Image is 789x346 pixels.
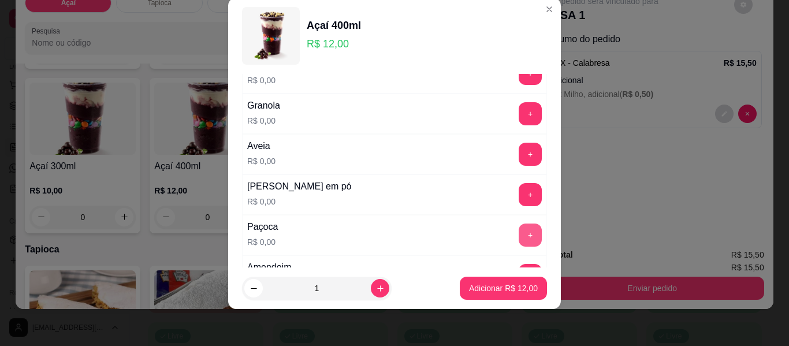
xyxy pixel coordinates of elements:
img: product-image [242,7,300,65]
button: add [519,264,542,287]
button: add [519,143,542,166]
p: R$ 0,00 [247,155,276,167]
button: decrease-product-quantity [244,279,263,297]
p: R$ 12,00 [307,36,361,52]
button: add [519,183,542,206]
div: Amendoim [247,261,291,274]
button: add [519,102,542,125]
p: R$ 0,00 [247,115,280,127]
button: Adicionar R$ 12,00 [460,277,547,300]
p: R$ 0,00 [247,236,278,248]
div: Granola [247,99,280,113]
button: increase-product-quantity [371,279,389,297]
div: Paçoca [247,220,278,234]
p: R$ 0,00 [247,75,286,86]
div: Açaí 400ml [307,17,361,34]
p: Adicionar R$ 12,00 [469,282,538,294]
div: [PERSON_NAME] em pó [247,180,352,194]
div: Aveia [247,139,276,153]
p: R$ 0,00 [247,196,352,207]
button: add [519,224,542,247]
